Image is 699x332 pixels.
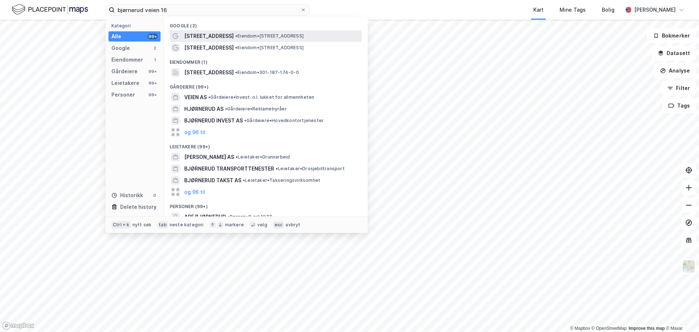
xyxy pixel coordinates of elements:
[276,166,345,172] span: Leietaker • Drosjebiltransport
[147,80,158,86] div: 99+
[276,166,278,171] span: •
[184,43,234,52] span: [STREET_ADDRESS]
[111,55,143,64] div: Eiendommer
[164,198,368,211] div: Personer (99+)
[184,93,207,102] span: VEIEN AS
[184,164,274,173] span: BJØRNERUD TRANSPORTTENESTER
[652,46,696,60] button: Datasett
[170,222,204,228] div: neste kategori
[244,118,324,124] span: Gårdeiere • Hovedkontortjenester
[560,5,586,14] div: Mine Tags
[152,192,158,198] div: 0
[235,70,237,75] span: •
[164,54,368,67] div: Eiendommer (1)
[285,222,300,228] div: avbryt
[661,81,696,95] button: Filter
[257,222,267,228] div: velg
[602,5,615,14] div: Bolig
[236,154,238,160] span: •
[111,79,139,87] div: Leietakere
[225,106,287,112] span: Gårdeiere • Reklamebyråer
[654,63,696,78] button: Analyse
[147,34,158,39] div: 99+
[235,33,304,39] span: Eiendom • [STREET_ADDRESS]
[184,32,234,40] span: [STREET_ADDRESS]
[115,4,300,15] input: Søk på adresse, matrikkel, gårdeiere, leietakere eller personer
[634,5,676,14] div: [PERSON_NAME]
[243,177,320,183] span: Leietaker • Takseringsvirksomhet
[235,45,237,50] span: •
[225,106,227,112] span: •
[225,222,244,228] div: markere
[533,5,544,14] div: Kart
[228,214,230,219] span: •
[184,153,234,161] span: [PERSON_NAME] AS
[570,326,590,331] a: Mapbox
[184,116,243,125] span: BJØRNERUD INVEST AS
[273,221,284,229] div: esc
[236,154,290,160] span: Leietaker • Grunnarbeid
[157,221,168,229] div: tab
[152,57,158,63] div: 1
[663,297,699,332] iframe: Chat Widget
[235,33,237,39] span: •
[208,94,210,100] span: •
[111,90,135,99] div: Personer
[184,68,234,77] span: [STREET_ADDRESS]
[184,128,205,137] button: og 96 til
[682,259,696,273] img: Z
[662,98,696,113] button: Tags
[592,326,627,331] a: OpenStreetMap
[111,23,161,28] div: Kategori
[235,45,304,51] span: Eiendom • [STREET_ADDRESS]
[147,69,158,74] div: 99+
[184,212,226,221] span: ARE BJØRNERUD
[111,67,138,76] div: Gårdeiere
[208,94,314,100] span: Gårdeiere • Invest. o.l. lukket for allmennheten
[111,32,121,41] div: Alle
[111,221,131,229] div: Ctrl + k
[244,118,246,123] span: •
[111,44,130,52] div: Google
[235,70,299,75] span: Eiendom • 301-187-174-0-0
[629,326,665,331] a: Improve this map
[152,45,158,51] div: 2
[243,177,245,183] span: •
[2,321,34,330] a: Mapbox homepage
[111,191,143,200] div: Historikk
[184,105,224,113] span: HJØRNERUD AS
[228,214,272,220] span: Person • 8. juli 1977
[164,78,368,91] div: Gårdeiere (99+)
[120,203,157,211] div: Delete history
[184,176,241,185] span: BJØRNERUD TAKST AS
[647,28,696,43] button: Bokmerker
[12,3,88,16] img: logo.f888ab2527a4732fd821a326f86c7f29.svg
[164,17,368,30] div: Google (2)
[184,188,205,196] button: og 96 til
[133,222,152,228] div: nytt søk
[164,138,368,151] div: Leietakere (99+)
[147,92,158,98] div: 99+
[663,297,699,332] div: Kontrollprogram for chat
